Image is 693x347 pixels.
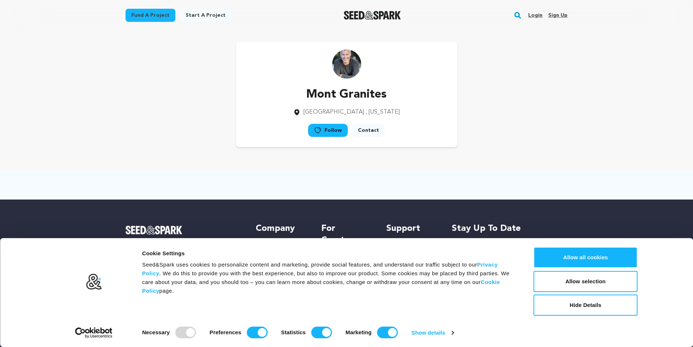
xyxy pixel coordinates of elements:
[256,223,306,234] h5: Company
[346,329,372,335] strong: Marketing
[321,223,372,246] h5: For Creators
[534,271,638,292] button: Allow selection
[62,327,126,338] a: Usercentrics Cookiebot - opens in a new window
[534,247,638,268] button: Allow all cookies
[126,9,175,22] a: Fund a project
[293,86,400,103] p: Mont Granites
[142,249,517,258] div: Cookie Settings
[344,11,401,20] a: Seed&Spark Homepage
[180,9,231,22] a: Start a project
[281,329,306,335] strong: Statistics
[210,329,241,335] strong: Preferences
[528,9,542,21] a: Login
[126,226,242,234] a: Seed&Spark Homepage
[452,223,568,234] h5: Stay up to date
[534,295,638,316] button: Hide Details
[85,273,102,290] img: logo
[303,109,364,115] span: [GEOGRAPHIC_DATA]
[142,260,517,295] div: Seed&Spark uses cookies to personalize content and marketing, provide social features, and unders...
[548,9,567,21] a: Sign up
[308,124,348,137] a: Follow
[344,11,401,20] img: Seed&Spark Logo Dark Mode
[126,226,183,234] img: Seed&Spark Logo
[411,327,454,338] a: Show details
[386,223,437,234] h5: Support
[332,50,361,79] img: https://seedandspark-static.s3.us-east-2.amazonaws.com/images/User/001/889/345/medium/Mont.jpg image
[352,124,385,137] a: Contact
[366,109,400,115] span: , [US_STATE]
[142,329,170,335] strong: Necessary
